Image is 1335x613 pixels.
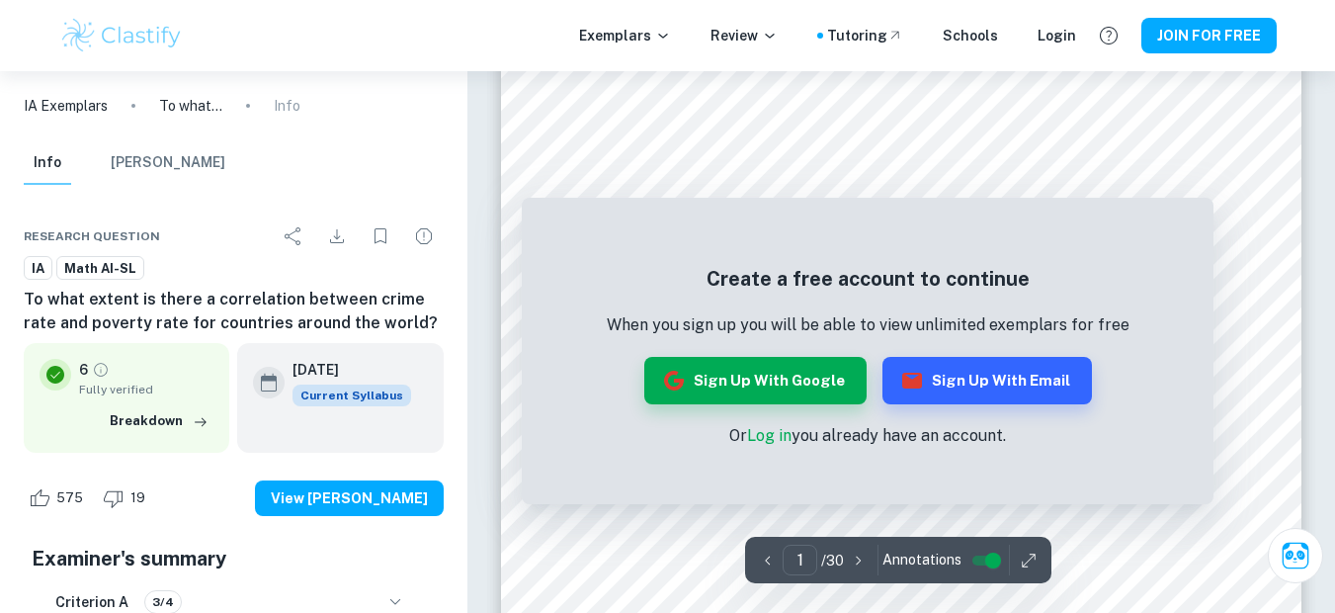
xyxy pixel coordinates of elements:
span: Fully verified [79,381,213,398]
p: To what extent is there a correlation between crime rate and poverty rate for countries around th... [159,95,222,117]
p: Exemplars [579,25,671,46]
a: Schools [943,25,998,46]
button: Sign up with Google [644,357,867,404]
img: Clastify logo [59,16,185,55]
div: Download [317,217,357,256]
button: Sign up with Email [882,357,1092,404]
span: 575 [45,488,94,508]
p: Or you already have an account. [607,424,1129,448]
span: IA [25,259,51,279]
button: Ask Clai [1268,528,1323,583]
button: Info [24,141,71,185]
h5: Create a free account to continue [607,264,1129,294]
p: 6 [79,359,88,381]
span: 19 [120,488,156,508]
div: Dislike [98,482,156,514]
h5: Examiner's summary [32,544,436,573]
div: Bookmark [361,217,400,256]
div: This exemplar is based on the current syllabus. Feel free to refer to it for inspiration/ideas wh... [292,385,411,406]
a: Log in [747,426,792,445]
button: View [PERSON_NAME] [255,481,444,516]
span: Annotations [882,550,961,570]
button: Breakdown [105,406,213,436]
p: / 30 [821,550,844,571]
p: When you sign up you will be able to view unlimited exemplars for free [607,313,1129,337]
span: Math AI-SL [57,259,143,279]
div: Report issue [404,217,444,256]
button: Help and Feedback [1092,19,1126,52]
a: Tutoring [827,25,903,46]
a: Login [1038,25,1076,46]
h6: Criterion A [55,591,128,613]
p: Review [710,25,778,46]
a: IA Exemplars [24,95,108,117]
a: IA [24,256,52,281]
h6: [DATE] [292,359,395,381]
h6: To what extent is there a correlation between crime rate and poverty rate for countries around th... [24,288,444,335]
button: JOIN FOR FREE [1141,18,1277,53]
span: 3/4 [145,593,181,611]
span: Current Syllabus [292,385,411,406]
p: Info [274,95,300,117]
a: Math AI-SL [56,256,144,281]
div: Share [274,217,313,256]
div: Like [24,482,94,514]
a: Grade fully verified [92,361,110,379]
span: Research question [24,227,160,245]
button: [PERSON_NAME] [111,141,225,185]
